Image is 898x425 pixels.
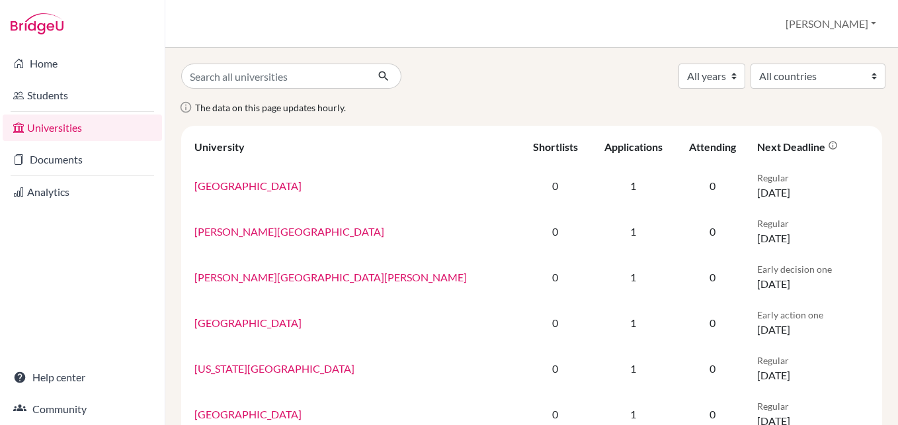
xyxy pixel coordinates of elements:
[591,300,676,346] td: 1
[676,254,749,300] td: 0
[195,102,346,113] span: The data on this page updates hourly.
[604,140,663,153] div: Applications
[757,308,869,322] p: Early action one
[757,399,869,413] p: Regular
[520,209,591,254] td: 0
[591,209,676,254] td: 1
[591,163,676,209] td: 1
[676,163,749,209] td: 0
[676,346,749,391] td: 0
[3,396,162,422] a: Community
[3,82,162,109] a: Students
[194,271,467,283] a: [PERSON_NAME][GEOGRAPHIC_DATA][PERSON_NAME]
[780,11,882,36] button: [PERSON_NAME]
[186,131,520,163] th: University
[520,346,591,391] td: 0
[749,300,877,346] td: [DATE]
[520,163,591,209] td: 0
[3,364,162,391] a: Help center
[757,216,869,230] p: Regular
[757,354,869,367] p: Regular
[676,300,749,346] td: 0
[3,146,162,173] a: Documents
[3,179,162,205] a: Analytics
[194,316,302,329] a: [GEOGRAPHIC_DATA]
[520,300,591,346] td: 0
[749,254,877,300] td: [DATE]
[591,254,676,300] td: 1
[3,50,162,77] a: Home
[749,163,877,209] td: [DATE]
[533,140,578,153] div: Shortlists
[749,209,877,254] td: [DATE]
[591,346,676,391] td: 1
[181,64,367,89] input: Search all universities
[757,140,838,153] div: Next deadline
[757,262,869,276] p: Early decision one
[3,115,162,141] a: Universities
[749,346,877,391] td: [DATE]
[194,362,354,375] a: [US_STATE][GEOGRAPHIC_DATA]
[194,408,302,420] a: [GEOGRAPHIC_DATA]
[194,225,384,238] a: [PERSON_NAME][GEOGRAPHIC_DATA]
[757,171,869,185] p: Regular
[11,13,63,34] img: Bridge-U
[676,209,749,254] td: 0
[689,140,736,153] div: Attending
[520,254,591,300] td: 0
[194,179,302,192] a: [GEOGRAPHIC_DATA]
